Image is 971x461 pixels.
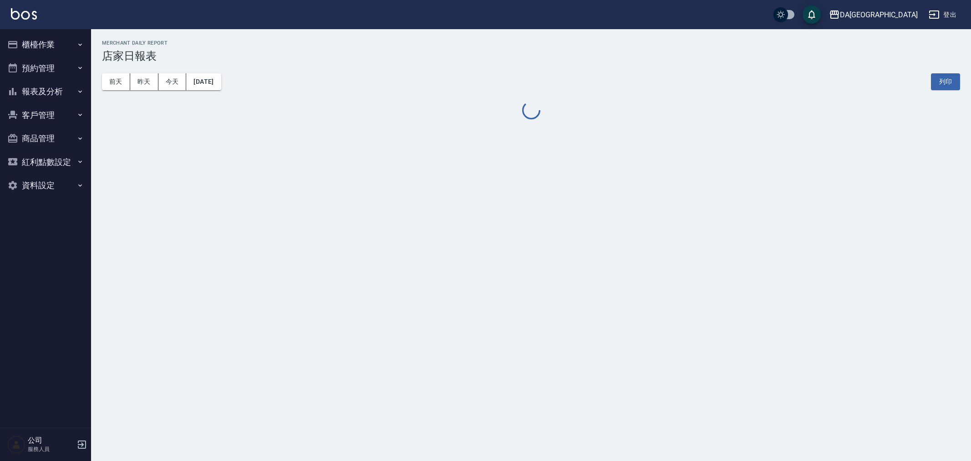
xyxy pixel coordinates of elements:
[931,73,960,90] button: 列印
[803,5,821,24] button: save
[102,73,130,90] button: 前天
[840,9,918,20] div: DA[GEOGRAPHIC_DATA]
[102,40,960,46] h2: Merchant Daily Report
[4,33,87,56] button: 櫃檯作業
[7,435,25,454] img: Person
[158,73,187,90] button: 今天
[28,436,74,445] h5: 公司
[4,103,87,127] button: 客戶管理
[28,445,74,453] p: 服務人員
[4,150,87,174] button: 紅利點數設定
[11,8,37,20] img: Logo
[825,5,921,24] button: DA[GEOGRAPHIC_DATA]
[4,174,87,197] button: 資料設定
[130,73,158,90] button: 昨天
[186,73,221,90] button: [DATE]
[4,80,87,103] button: 報表及分析
[102,50,960,62] h3: 店家日報表
[4,127,87,150] button: 商品管理
[4,56,87,80] button: 預約管理
[925,6,960,23] button: 登出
